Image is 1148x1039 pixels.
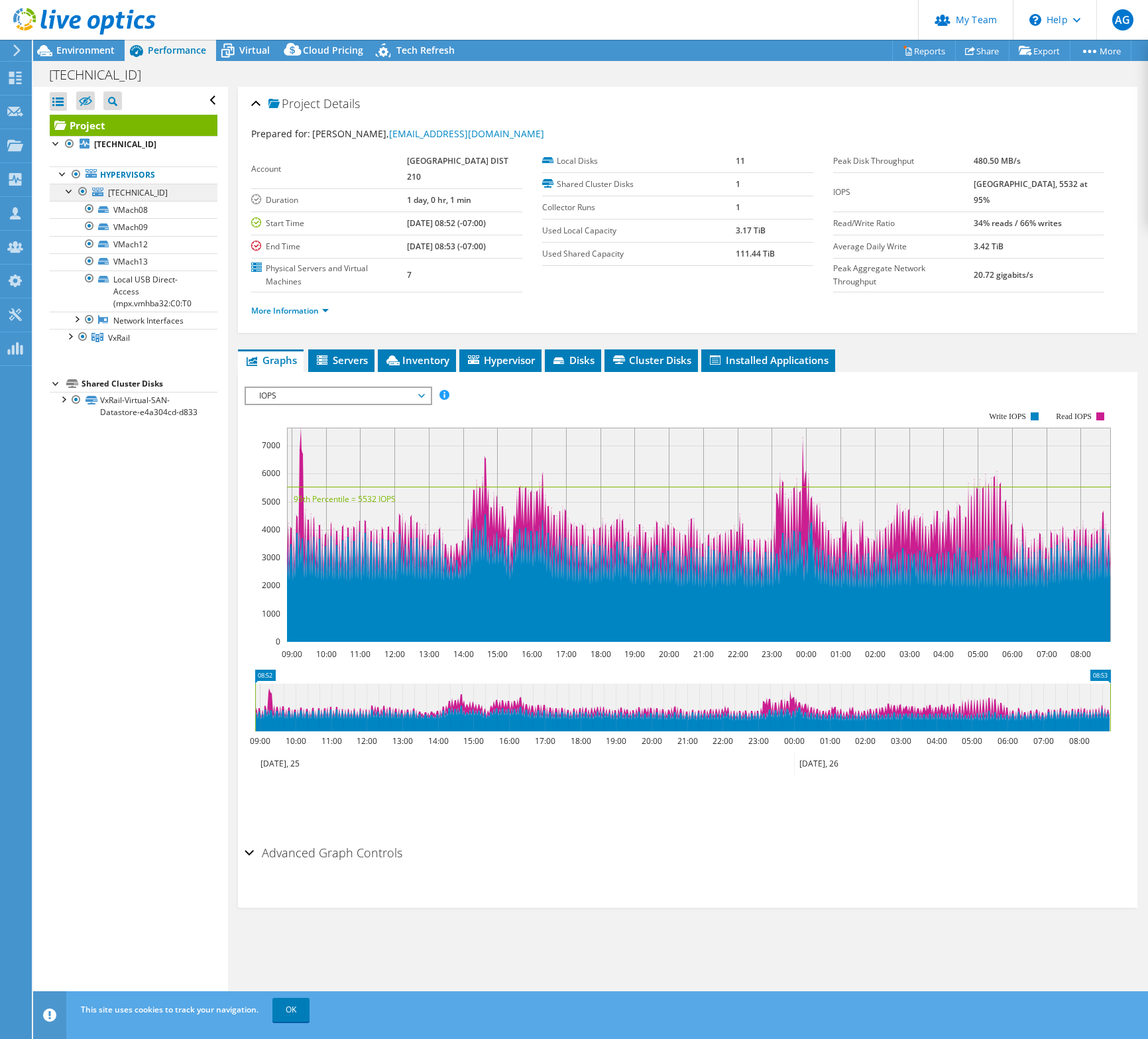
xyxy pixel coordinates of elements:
text: 4000 [262,524,280,535]
label: Shared Cluster Disks [542,178,736,191]
b: 1 [736,178,740,190]
text: 03:00 [891,735,911,747]
span: Environment [56,44,115,56]
text: 06:00 [998,735,1018,747]
text: 11:00 [321,735,342,747]
a: VMach12 [50,236,217,253]
label: Prepared for: [251,127,310,140]
span: Servers [315,353,368,367]
span: Cluster Disks [611,353,691,367]
span: Virtual [239,44,270,56]
a: More Information [251,305,329,316]
a: [EMAIL_ADDRESS][DOMAIN_NAME] [389,127,544,140]
a: Hypervisors [50,166,217,184]
text: 23:00 [762,648,782,660]
b: [DATE] 08:52 (-07:00) [407,217,486,229]
text: 22:00 [713,735,733,747]
b: 3.17 TiB [736,225,766,236]
text: 13:00 [419,648,439,660]
text: 06:00 [1002,648,1023,660]
a: [TECHNICAL_ID] [50,184,217,201]
text: 0 [276,636,280,647]
text: 16:00 [499,735,520,747]
b: 1 day, 0 hr, 1 min [407,194,471,206]
text: 18:00 [591,648,611,660]
label: Account [251,162,407,176]
label: Peak Disk Throughput [833,154,974,168]
span: [PERSON_NAME], [312,127,544,140]
b: 20.72 gigabits/s [974,269,1033,280]
span: Disks [551,353,595,367]
text: 18:00 [571,735,591,747]
span: Cloud Pricing [303,44,363,56]
text: 5000 [262,496,280,507]
text: Write IOPS [990,412,1027,421]
b: 111.44 TiB [736,248,775,259]
span: Installed Applications [708,353,829,367]
label: Peak Aggregate Network Throughput [833,262,974,288]
text: 6000 [262,467,280,479]
text: 07:00 [1033,735,1054,747]
a: [TECHNICAL_ID] [50,136,217,153]
text: 21:00 [677,735,698,747]
text: 12:00 [357,735,377,747]
label: Duration [251,194,407,207]
a: VMach13 [50,253,217,271]
text: 04:00 [927,735,947,747]
label: IOPS [833,186,974,199]
text: 05:00 [962,735,982,747]
label: End Time [251,240,407,253]
text: 04:00 [933,648,954,660]
a: VxRail-Virtual-SAN-Datastore-e4a304cd-d833 [50,392,217,421]
span: Details [323,95,360,111]
text: 00:00 [796,648,817,660]
b: 7 [407,269,412,280]
label: Start Time [251,217,407,230]
h2: Advanced Graph Controls [245,839,402,866]
a: VMach08 [50,201,217,218]
b: [GEOGRAPHIC_DATA], 5532 at 95% [974,178,1088,206]
b: 11 [736,155,745,166]
span: This site uses cookies to track your navigation. [81,1004,258,1015]
text: 00:00 [784,735,805,747]
text: 01:00 [831,648,851,660]
text: 14:00 [453,648,474,660]
text: 20:00 [659,648,679,660]
text: 12:00 [384,648,405,660]
label: Used Shared Capacity [542,247,736,261]
label: Local Disks [542,154,736,168]
a: OK [272,998,310,1022]
text: 13:00 [392,735,413,747]
text: 08:00 [1070,648,1091,660]
label: Average Daily Write [833,240,974,253]
text: 14:00 [428,735,449,747]
text: 07:00 [1037,648,1057,660]
b: 34% reads / 66% writes [974,217,1062,229]
a: VxRail [50,329,217,346]
span: [TECHNICAL_ID] [108,187,168,198]
text: 09:00 [282,648,302,660]
label: Collector Runs [542,201,736,214]
span: AG [1112,9,1133,31]
b: [DATE] 08:53 (-07:00) [407,241,486,252]
text: 19:00 [624,648,645,660]
text: 15:00 [487,648,508,660]
b: [GEOGRAPHIC_DATA] DIST 210 [407,155,508,182]
text: 03:00 [899,648,920,660]
label: Used Local Capacity [542,224,736,237]
a: Network Interfaces [50,312,217,329]
b: 480.50 MB/s [974,155,1021,166]
a: VMach09 [50,218,217,235]
h1: [TECHNICAL_ID] [43,68,162,82]
text: 2000 [262,580,280,591]
text: 08:00 [1069,735,1090,747]
span: VxRail [108,332,130,343]
a: More [1070,40,1131,61]
label: Physical Servers and Virtual Machines [251,262,407,288]
a: Share [955,40,1009,61]
text: 16:00 [522,648,542,660]
text: 20:00 [642,735,662,747]
text: 11:00 [350,648,371,660]
b: [TECHNICAL_ID] [94,139,156,150]
span: Inventory [384,353,449,367]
